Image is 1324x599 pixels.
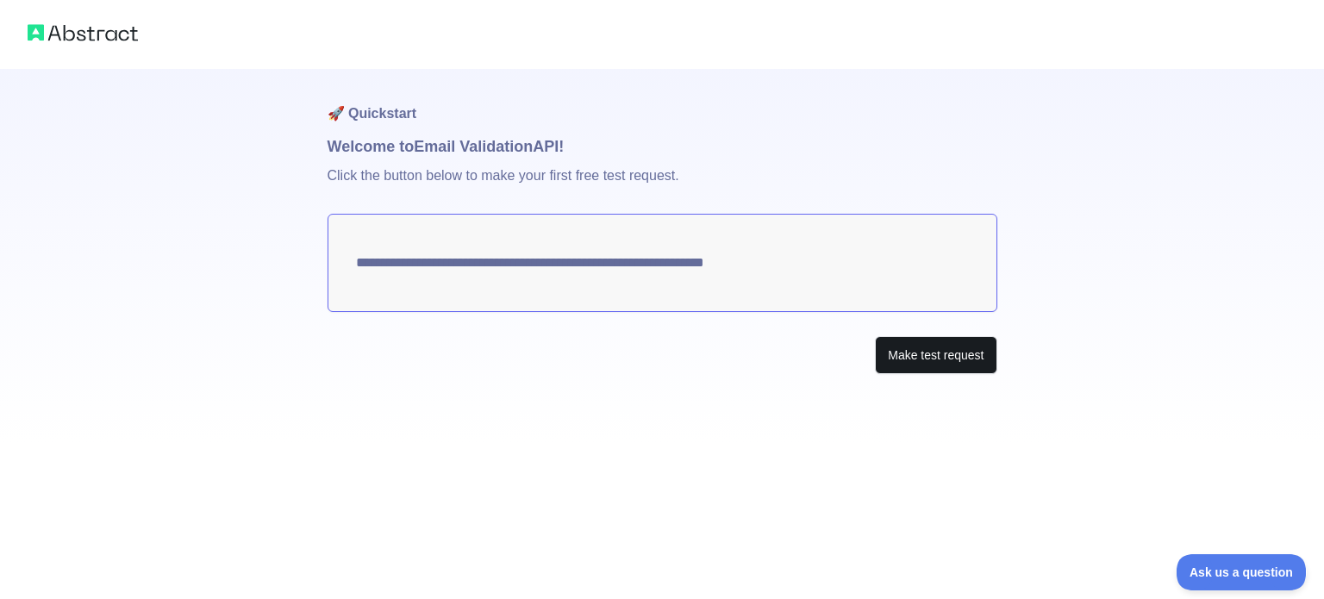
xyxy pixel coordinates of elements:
button: Make test request [875,336,996,375]
p: Click the button below to make your first free test request. [328,159,997,214]
img: Abstract logo [28,21,138,45]
h1: Welcome to Email Validation API! [328,134,997,159]
iframe: Toggle Customer Support [1177,554,1307,590]
h1: 🚀 Quickstart [328,69,997,134]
